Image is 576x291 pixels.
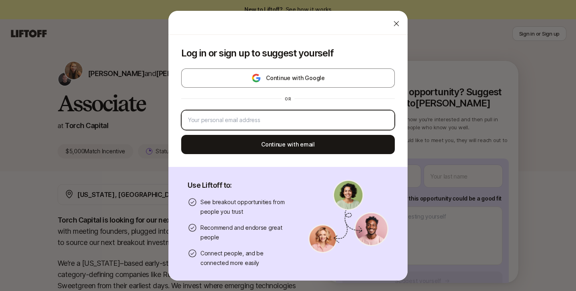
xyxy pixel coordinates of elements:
p: See breakout opportunities from people you trust [200,197,289,217]
p: Connect people, and be connected more easily [200,249,289,268]
button: Continue with Google [181,68,395,88]
img: google-logo [251,73,261,83]
input: Your personal email address [188,115,388,125]
p: Recommend and endorse great people [200,223,289,242]
p: Log in or sign up to suggest yourself [181,48,395,59]
button: Continue with email [181,135,395,154]
div: or [282,96,294,102]
img: signup-banner [308,180,388,253]
p: Use Liftoff to: [188,180,289,191]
